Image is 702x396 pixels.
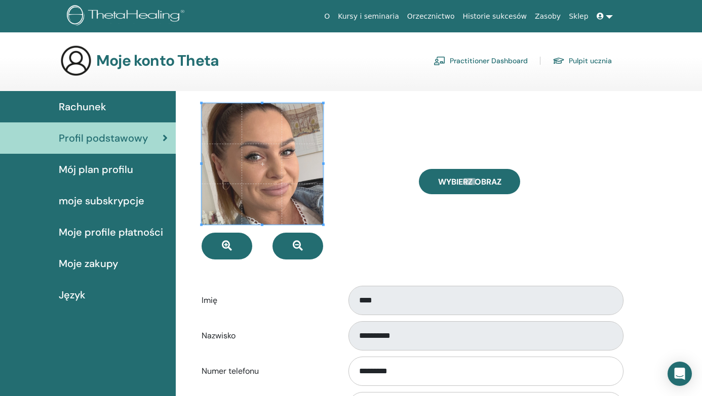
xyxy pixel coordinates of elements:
span: Profil podstawowy [59,130,148,146]
label: Numer telefonu [194,362,339,381]
a: Zasoby [531,7,565,26]
span: Moje zakupy [59,256,118,271]
label: Imię [194,291,339,310]
a: Orzecznictwo [403,7,459,26]
span: Rachunek [59,99,106,114]
a: Sklep [565,7,592,26]
input: Wybierz obraz [463,178,476,185]
a: Practitioner Dashboard [434,53,528,69]
span: Wybierz obraz [438,177,501,187]
a: Kursy i seminaria [334,7,403,26]
label: Nazwisko [194,326,339,345]
img: logo.png [67,5,188,28]
img: generic-user-icon.jpg [60,45,92,77]
h3: Moje konto Theta [96,52,219,70]
a: O [320,7,334,26]
a: Pulpit ucznia [553,53,612,69]
div: Open Intercom Messenger [668,362,692,386]
span: Język [59,287,86,302]
img: graduation-cap.svg [553,57,565,65]
span: moje subskrypcje [59,193,144,208]
img: chalkboard-teacher.svg [434,56,446,65]
span: Moje profile płatności [59,225,163,240]
span: Mój plan profilu [59,162,133,177]
a: Historie sukcesów [459,7,531,26]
